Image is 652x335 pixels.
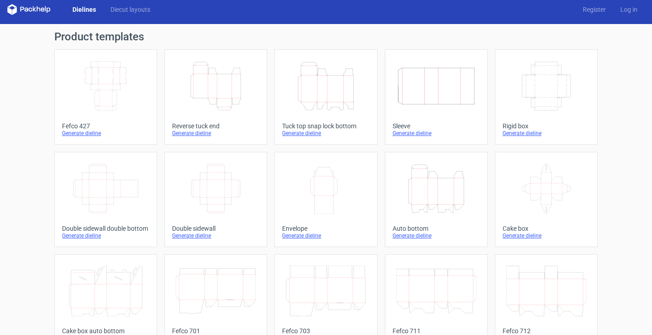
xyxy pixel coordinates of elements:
a: Dielines [65,5,103,14]
a: Double sidewall double bottomGenerate dieline [54,152,157,247]
a: Rigid boxGenerate dieline [495,49,598,145]
a: SleeveGenerate dieline [385,49,488,145]
a: Auto bottomGenerate dieline [385,152,488,247]
div: Generate dieline [282,232,369,239]
a: Cake boxGenerate dieline [495,152,598,247]
div: Generate dieline [393,130,480,137]
div: Tuck top snap lock bottom [282,122,369,130]
h1: Product templates [54,31,598,42]
a: Register [575,5,613,14]
div: Cake box [503,225,590,232]
a: Fefco 427Generate dieline [54,49,157,145]
div: Fefco 701 [172,327,259,335]
div: Double sidewall [172,225,259,232]
div: Generate dieline [62,130,149,137]
div: Fefco 703 [282,327,369,335]
div: Cake box auto bottom [62,327,149,335]
div: Envelope [282,225,369,232]
div: Generate dieline [62,232,149,239]
div: Generate dieline [503,232,590,239]
a: Log in [613,5,645,14]
a: EnvelopeGenerate dieline [274,152,377,247]
div: Double sidewall double bottom [62,225,149,232]
a: Diecut layouts [103,5,158,14]
div: Fefco 712 [503,327,590,335]
div: Rigid box [503,122,590,130]
div: Auto bottom [393,225,480,232]
div: Generate dieline [503,130,590,137]
div: Fefco 427 [62,122,149,130]
div: Generate dieline [393,232,480,239]
div: Reverse tuck end [172,122,259,130]
div: Generate dieline [282,130,369,137]
div: Generate dieline [172,232,259,239]
a: Tuck top snap lock bottomGenerate dieline [274,49,377,145]
div: Fefco 711 [393,327,480,335]
a: Double sidewallGenerate dieline [164,152,267,247]
a: Reverse tuck endGenerate dieline [164,49,267,145]
div: Sleeve [393,122,480,130]
div: Generate dieline [172,130,259,137]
